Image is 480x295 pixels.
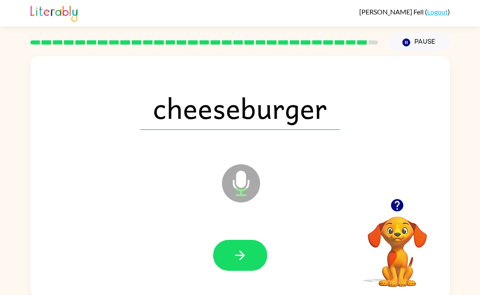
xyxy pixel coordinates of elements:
[359,8,450,16] div: ( )
[140,86,340,130] span: cheeseburger
[427,8,448,16] a: Logout
[355,203,440,288] video: Your browser must support playing .mp4 files to use Literably. Please try using another browser.
[31,3,78,22] img: Literably
[359,8,425,16] span: [PERSON_NAME] Fell
[388,33,450,52] button: Pause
